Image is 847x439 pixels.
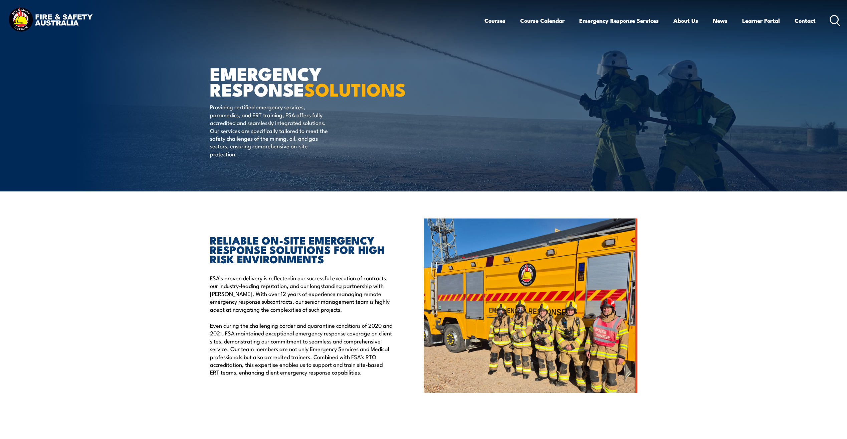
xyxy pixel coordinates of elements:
p: Providing certified emergency services, paramedics, and ERT training, FSA offers fully accredited... [210,103,332,158]
p: Even during the challenging border and quarantine conditions of 2020 and 2021, FSA maintained exc... [210,321,393,376]
strong: SOLUTIONS [304,75,406,103]
a: About Us [673,12,698,29]
p: FSA’s proven delivery is reflected in our successful execution of contracts, our industry-leading... [210,274,393,313]
a: Contact [795,12,816,29]
a: News [713,12,727,29]
a: Course Calendar [520,12,565,29]
a: Learner Portal [742,12,780,29]
h2: RELIABLE ON-SITE EMERGENCY RESPONSE SOLUTIONS FOR HIGH RISK ENVIRONMENTS [210,235,393,263]
h1: EMERGENCY RESPONSE [210,65,375,97]
a: Courses [484,12,505,29]
img: ERT TEAM [424,218,637,393]
a: Emergency Response Services [579,12,659,29]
